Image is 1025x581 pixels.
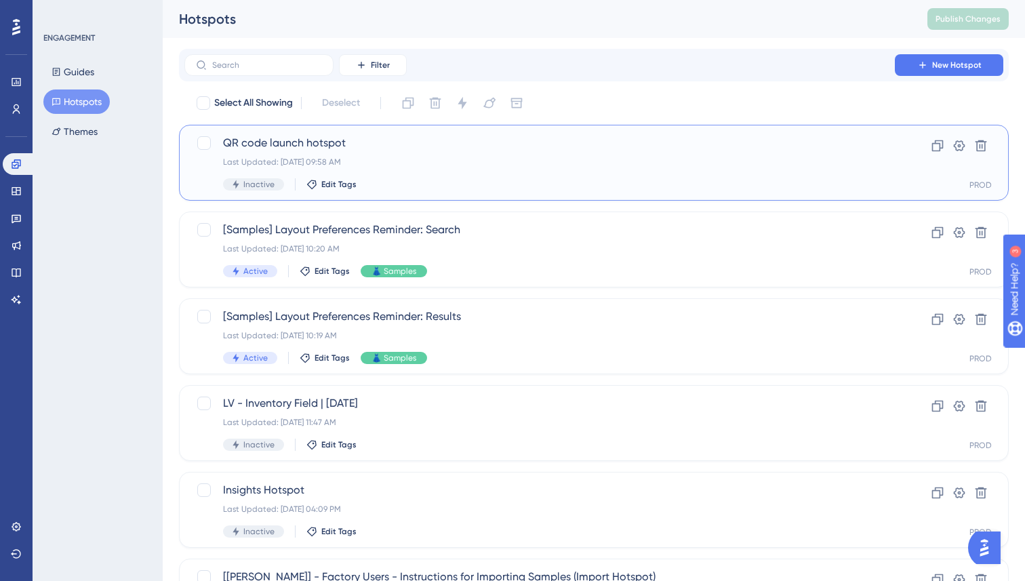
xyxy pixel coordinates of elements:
[243,353,268,363] span: Active
[243,526,275,537] span: Inactive
[968,527,1009,568] iframe: UserGuiding AI Assistant Launcher
[300,266,350,277] button: Edit Tags
[936,14,1001,24] span: Publish Changes
[969,440,992,451] div: PROD
[371,60,390,71] span: Filter
[315,353,350,363] span: Edit Tags
[212,60,322,70] input: Search
[969,180,992,191] div: PROD
[300,353,350,363] button: Edit Tags
[223,417,856,428] div: Last Updated: [DATE] 11:47 AM
[306,526,357,537] button: Edit Tags
[43,60,102,84] button: Guides
[243,266,268,277] span: Active
[969,527,992,538] div: PROD
[306,439,357,450] button: Edit Tags
[43,33,95,43] div: ENGAGEMENT
[322,95,360,111] span: Deselect
[321,179,357,190] span: Edit Tags
[969,353,992,364] div: PROD
[339,54,407,76] button: Filter
[895,54,1003,76] button: New Hotspot
[43,89,110,114] button: Hotspots
[214,95,293,111] span: Select All Showing
[243,439,275,450] span: Inactive
[223,157,856,167] div: Last Updated: [DATE] 09:58 AM
[927,8,1009,30] button: Publish Changes
[223,482,856,498] span: Insights Hotspot
[223,135,856,151] span: QR code launch hotspot
[306,179,357,190] button: Edit Tags
[969,266,992,277] div: PROD
[371,353,416,363] span: 👗 Samples
[932,60,982,71] span: New Hotspot
[321,439,357,450] span: Edit Tags
[179,9,893,28] div: Hotspots
[94,7,98,18] div: 3
[223,395,856,412] span: LV - Inventory Field | [DATE]
[32,3,85,20] span: Need Help?
[43,119,106,144] button: Themes
[243,179,275,190] span: Inactive
[223,243,856,254] div: Last Updated: [DATE] 10:20 AM
[321,526,357,537] span: Edit Tags
[371,266,416,277] span: 👗 Samples
[315,266,350,277] span: Edit Tags
[223,222,856,238] span: [Samples] Layout Preferences Reminder: Search
[223,330,856,341] div: Last Updated: [DATE] 10:19 AM
[310,91,372,115] button: Deselect
[223,308,856,325] span: [Samples] Layout Preferences Reminder: Results
[223,504,856,515] div: Last Updated: [DATE] 04:09 PM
